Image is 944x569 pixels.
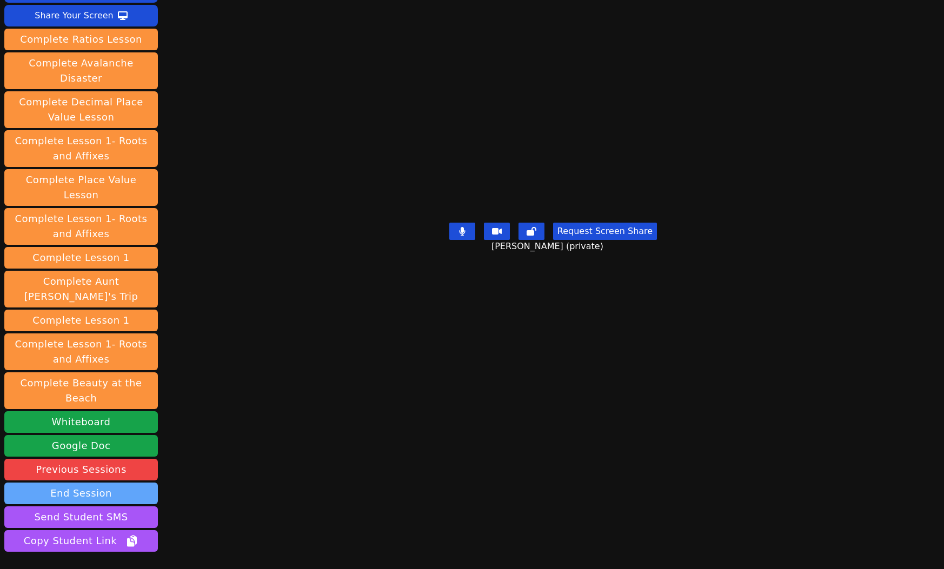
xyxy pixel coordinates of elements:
button: Complete Decimal Place Value Lesson [4,91,158,128]
button: Whiteboard [4,411,158,433]
button: Complete Beauty at the Beach [4,372,158,409]
button: Complete Lesson 1- Roots and Affixes [4,130,158,167]
button: Complete Place Value Lesson [4,169,158,206]
button: Complete Aunt [PERSON_NAME]'s Trip [4,271,158,307]
button: Copy Student Link [4,530,158,552]
span: Copy Student Link [24,533,138,548]
button: Complete Avalanche Disaster [4,52,158,89]
button: Share Your Screen [4,5,158,26]
a: Google Doc [4,435,158,457]
button: Send Student SMS [4,506,158,528]
button: Complete Lesson 1 [4,310,158,331]
a: Previous Sessions [4,459,158,480]
div: Share Your Screen [35,7,114,24]
button: Complete Ratios Lesson [4,29,158,50]
button: End Session [4,483,158,504]
button: Request Screen Share [553,223,657,240]
button: Complete Lesson 1- Roots and Affixes [4,208,158,245]
button: Complete Lesson 1- Roots and Affixes [4,333,158,370]
span: [PERSON_NAME] (private) [491,240,606,253]
button: Complete Lesson 1 [4,247,158,269]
